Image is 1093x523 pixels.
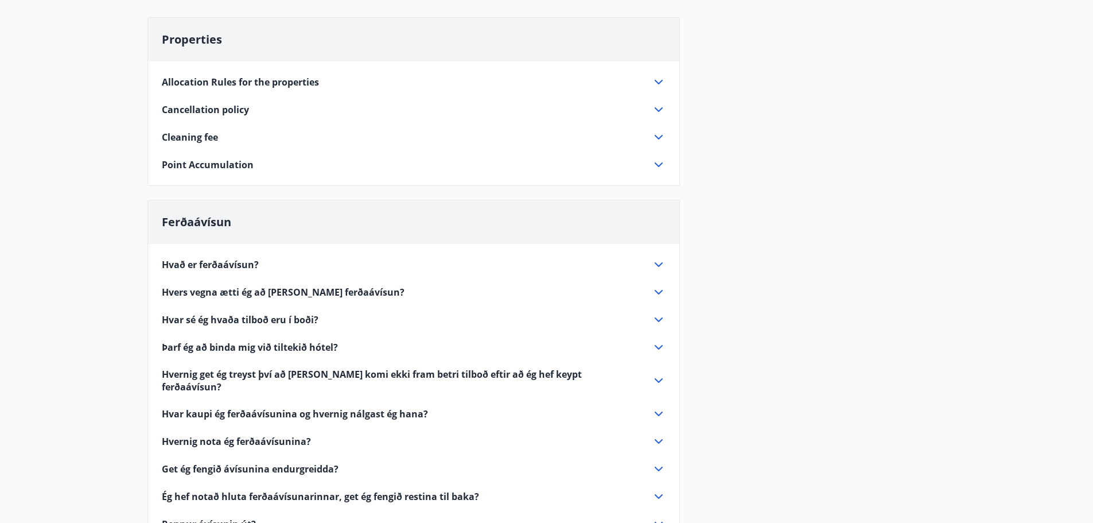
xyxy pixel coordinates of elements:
[162,462,666,476] div: Get ég fengið ávísunina endurgreidda?
[162,214,231,230] span: Ferðaávísun
[162,407,666,421] div: Hvar kaupi ég ferðaávísunina og hvernig nálgast ég hana?
[162,340,666,354] div: Þarf ég að binda mig við tiltekið hótel?
[162,490,666,503] div: Ég hef notað hluta ferðaávísunarinnar, get ég fengið restina til baka?
[162,158,254,171] span: Point Accumulation
[162,103,249,116] span: Cancellation policy
[162,368,638,393] span: Hvernig get ég treyst því að [PERSON_NAME] komi ekki fram betri tilboð eftir að ég hef keypt ferð...
[162,435,666,448] div: Hvernig nota ég ferðaávísunina?
[162,313,318,326] span: Hvar sé ég hvaða tilboð eru í boði?
[162,463,339,475] span: Get ég fengið ávísunina endurgreidda?
[162,75,666,89] div: Allocation Rules for the properties
[162,341,338,354] span: Þarf ég að binda mig við tiltekið hótel?
[162,435,311,448] span: Hvernig nota ég ferðaávísunina?
[162,130,666,144] div: Cleaning fee
[162,258,259,271] span: Hvað er ferðaávísun?
[162,490,479,503] span: Ég hef notað hluta ferðaávísunarinnar, get ég fengið restina til baka?
[162,76,319,88] span: Allocation Rules for the properties
[162,32,222,47] span: Properties
[162,313,666,327] div: Hvar sé ég hvaða tilboð eru í boði?
[162,258,666,272] div: Hvað er ferðaávísun?
[162,408,428,420] span: Hvar kaupi ég ferðaávísunina og hvernig nálgast ég hana?
[162,368,666,393] div: Hvernig get ég treyst því að [PERSON_NAME] komi ekki fram betri tilboð eftir að ég hef keypt ferð...
[162,103,666,117] div: Cancellation policy
[162,131,218,144] span: Cleaning fee
[162,286,404,299] span: Hvers vegna ætti ég að [PERSON_NAME] ferðaávísun?
[162,285,666,299] div: Hvers vegna ætti ég að [PERSON_NAME] ferðaávísun?
[162,158,666,172] div: Point Accumulation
